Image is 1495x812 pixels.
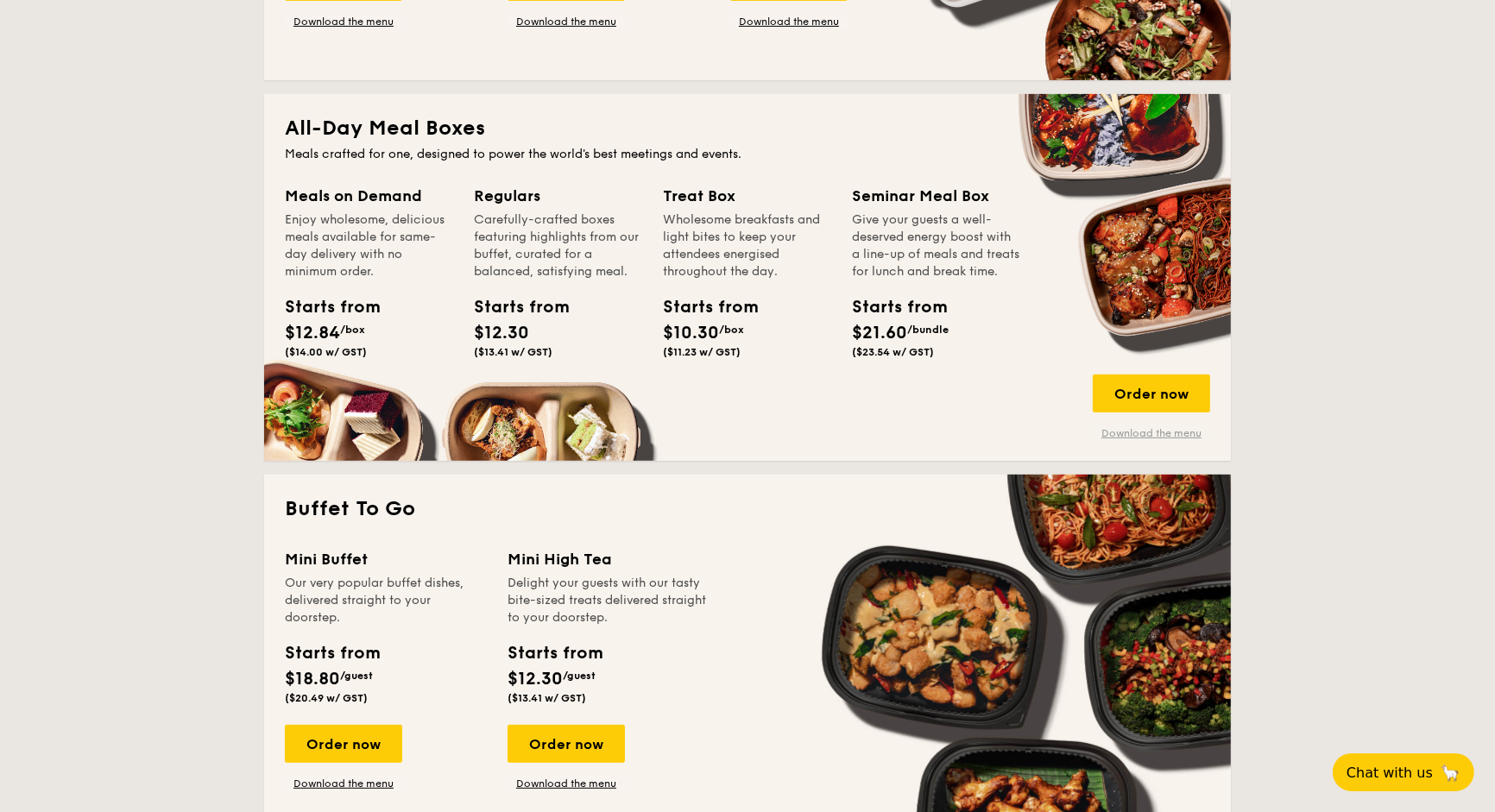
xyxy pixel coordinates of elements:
span: ($13.41 w/ GST) [474,346,552,358]
span: $12.84 [285,323,340,343]
span: $21.60 [852,323,907,343]
span: $10.30 [663,323,719,343]
div: Mini Buffet [285,547,487,571]
a: Download the menu [285,15,402,28]
div: Regulars [474,184,642,208]
span: ($20.49 w/ GST) [285,692,368,704]
a: Download the menu [285,777,402,790]
span: ($23.54 w/ GST) [852,346,934,358]
span: ($13.41 w/ GST) [508,692,586,704]
span: /guest [340,670,373,682]
span: Chat with us [1347,765,1433,781]
div: Give your guests a well-deserved energy boost with a line-up of meals and treats for lunch and br... [852,211,1020,280]
div: Mini High Tea [508,547,710,571]
a: Download the menu [508,15,625,28]
span: 🦙 [1440,763,1460,783]
div: Enjoy wholesome, delicious meals available for same-day delivery with no minimum order. [285,211,453,280]
a: Download the menu [730,15,848,28]
a: Download the menu [1093,426,1210,440]
div: Meals crafted for one, designed to power the world's best meetings and events. [285,146,1210,163]
span: $12.30 [508,669,563,689]
div: Starts from [285,294,363,320]
div: Our very popular buffet dishes, delivered straight to your doorstep. [285,575,487,626]
div: Wholesome breakfasts and light bites to keep your attendees energised throughout the day. [663,211,831,280]
div: Treat Box [663,184,831,208]
div: Meals on Demand [285,184,453,208]
div: Starts from [474,294,552,320]
span: ($11.23 w/ GST) [663,346,741,358]
div: Starts from [285,640,379,666]
div: Delight your guests with our tasty bite-sized treats delivered straight to your doorstep. [508,575,710,626]
div: Order now [508,725,625,763]
div: Order now [285,725,402,763]
button: Chat with us🦙 [1333,753,1474,791]
span: $12.30 [474,323,529,343]
div: Order now [1093,375,1210,412]
div: Seminar Meal Box [852,184,1020,208]
span: /box [340,324,365,336]
h2: All-Day Meal Boxes [285,115,1210,142]
div: Carefully-crafted boxes featuring highlights from our buffet, curated for a balanced, satisfying ... [474,211,642,280]
div: Starts from [508,640,602,666]
div: Starts from [852,294,930,320]
span: ($14.00 w/ GST) [285,346,367,358]
a: Download the menu [508,777,625,790]
span: /guest [563,670,596,682]
span: $18.80 [285,669,340,689]
div: Starts from [663,294,741,320]
span: /bundle [907,324,949,336]
span: /box [719,324,744,336]
h2: Buffet To Go [285,495,1210,523]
